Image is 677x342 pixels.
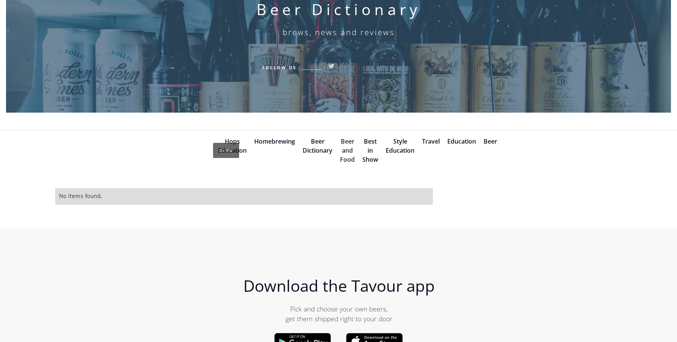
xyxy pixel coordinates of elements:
[386,137,414,155] a: Style Education
[422,137,440,145] a: Travel
[254,137,295,145] a: Homebrewing
[362,137,378,164] a: Best in Show
[340,137,355,164] a: Beer and Food
[257,0,421,19] h1: Beer Dictionary
[283,28,395,37] h6: brews, news and reviews
[188,304,490,324] p: Pick and choose your own beers, get them shipped right to your door
[447,137,476,145] a: Education
[213,143,239,158] a: Home
[303,137,332,155] a: Beer Dictionary
[59,192,429,201] div: No items found.
[188,277,490,295] h1: Download the Tavour app
[218,137,247,155] a: Hops Education
[484,137,497,145] a: Beer
[262,64,297,71] h6: Follow Us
